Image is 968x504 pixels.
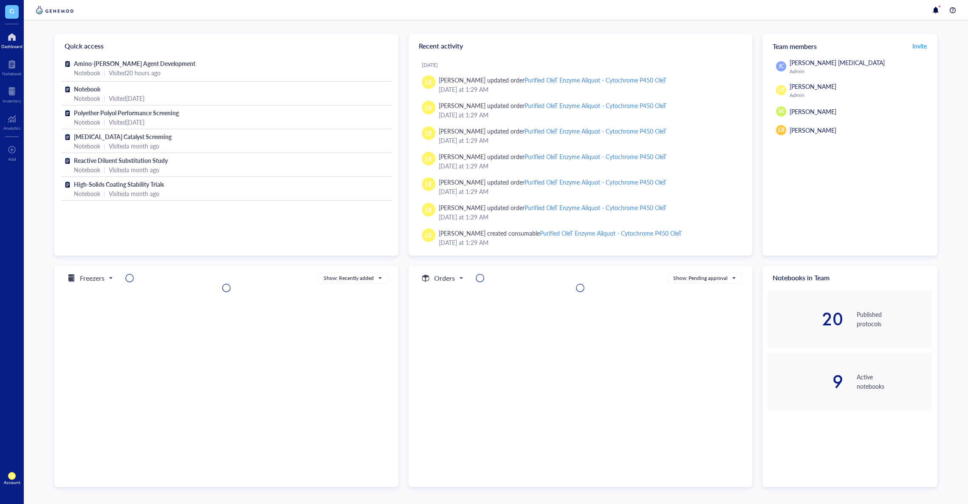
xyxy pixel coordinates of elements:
[439,101,667,110] div: [PERSON_NAME] updated order
[790,68,929,75] div: Admin
[439,75,667,85] div: [PERSON_NAME] updated order
[415,97,746,123] a: LR[PERSON_NAME] updated orderPurified OleT Enzyme Aliquot - Cytochrome P450 OleT[DATE] at 1:29 AM
[74,180,164,188] span: High-Solids Coating Stability Trials
[525,152,667,161] div: Purified OleT Enzyme Aliquot - Cytochrome P450 OleT
[104,68,105,77] div: |
[74,108,179,117] span: Polyether Polyol Performance Screening
[439,126,667,136] div: [PERSON_NAME] updated order
[425,103,432,112] span: LR
[439,228,682,238] div: [PERSON_NAME] created consumable
[9,6,14,16] span: G
[34,5,76,15] img: genemod-logo
[415,225,746,251] a: LR[PERSON_NAME] created consumablePurified OleT Enzyme Aliquot - Cytochrome P450 OleT[DATE] at 1:...
[790,82,836,91] span: [PERSON_NAME]
[74,165,100,174] div: Notebook
[409,34,753,58] div: Recent activity
[425,205,432,214] span: LR
[109,68,161,77] div: Visited 20 hours ago
[525,127,667,135] div: Purified OleT Enzyme Aliquot - Cytochrome P450 OleT
[80,273,104,283] h5: Freezers
[74,94,100,103] div: Notebook
[768,373,843,390] div: 9
[439,203,667,212] div: [PERSON_NAME] updated order
[790,126,836,134] span: [PERSON_NAME]
[104,165,105,174] div: |
[109,165,159,174] div: Visited a month ago
[778,86,784,94] span: LR
[790,58,885,67] span: [PERSON_NAME] [MEDICAL_DATA]
[439,161,739,171] div: [DATE] at 1:29 AM
[109,94,144,103] div: Visited [DATE]
[3,125,20,131] div: Analytics
[3,98,21,103] div: Inventory
[425,77,432,87] span: LR
[425,154,432,163] span: LR
[109,117,144,127] div: Visited [DATE]
[74,59,195,68] span: Amino-[PERSON_NAME] Agent Development
[74,141,100,151] div: Notebook
[54,34,398,58] div: Quick access
[425,128,432,138] span: LR
[425,179,432,189] span: LR
[415,72,746,97] a: LR[PERSON_NAME] updated orderPurified OleT Enzyme Aliquot - Cytochrome P450 OleT[DATE] at 1:29 AM
[415,123,746,148] a: LR[PERSON_NAME] updated orderPurified OleT Enzyme Aliquot - Cytochrome P450 OleT[DATE] at 1:29 AM
[104,117,105,127] div: |
[415,174,746,199] a: LR[PERSON_NAME] updated orderPurified OleT Enzyme Aliquot - Cytochrome P450 OleT[DATE] at 1:29 AM
[3,112,20,131] a: Analytics
[779,63,784,70] span: JC
[104,141,105,151] div: |
[2,71,22,76] div: Notebook
[439,177,667,187] div: [PERSON_NAME] updated order
[74,85,100,93] span: Notebook
[857,372,932,391] div: Active notebooks
[109,141,159,151] div: Visited a month ago
[1,30,23,49] a: Dashboard
[74,156,168,165] span: Reactive Diluent Substitution Study
[74,132,172,141] span: [MEDICAL_DATA] Catalyst Screening
[422,62,746,68] div: [DATE]
[912,42,927,50] span: Invite
[768,310,843,327] div: 20
[525,178,667,186] div: Purified OleT Enzyme Aliquot - Cytochrome P450 OleT
[3,85,21,103] a: Inventory
[779,108,784,115] span: IK
[912,39,927,53] button: Invite
[439,152,667,161] div: [PERSON_NAME] updated order
[525,76,667,84] div: Purified OleT Enzyme Aliquot - Cytochrome P450 OleT
[104,189,105,198] div: |
[434,273,455,283] h5: Orders
[8,157,16,162] div: Add
[790,92,929,99] div: Admin
[778,126,785,134] span: EB
[540,229,682,237] div: Purified OleT Enzyme Aliquot - Cytochrome P450 OleT
[762,266,937,290] div: Notebooks in Team
[790,107,836,116] span: [PERSON_NAME]
[324,274,374,282] div: Show: Recently added
[439,238,739,247] div: [DATE] at 1:29 AM
[762,34,937,58] div: Team members
[439,136,739,145] div: [DATE] at 1:29 AM
[525,101,667,110] div: Purified OleT Enzyme Aliquot - Cytochrome P450 OleT
[10,474,14,478] span: LR
[74,68,100,77] div: Notebook
[439,85,739,94] div: [DATE] at 1:29 AM
[1,44,23,49] div: Dashboard
[415,148,746,174] a: LR[PERSON_NAME] updated orderPurified OleT Enzyme Aliquot - Cytochrome P450 OleT[DATE] at 1:29 AM
[439,212,739,222] div: [DATE] at 1:29 AM
[74,189,100,198] div: Notebook
[857,310,932,328] div: Published protocols
[439,110,739,120] div: [DATE] at 1:29 AM
[104,94,105,103] div: |
[109,189,159,198] div: Visited a month ago
[439,187,739,196] div: [DATE] at 1:29 AM
[2,57,22,76] a: Notebook
[425,231,432,240] span: LR
[673,274,728,282] div: Show: Pending approval
[415,199,746,225] a: LR[PERSON_NAME] updated orderPurified OleT Enzyme Aliquot - Cytochrome P450 OleT[DATE] at 1:29 AM
[74,117,100,127] div: Notebook
[525,203,667,212] div: Purified OleT Enzyme Aliquot - Cytochrome P450 OleT
[4,480,20,485] div: Account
